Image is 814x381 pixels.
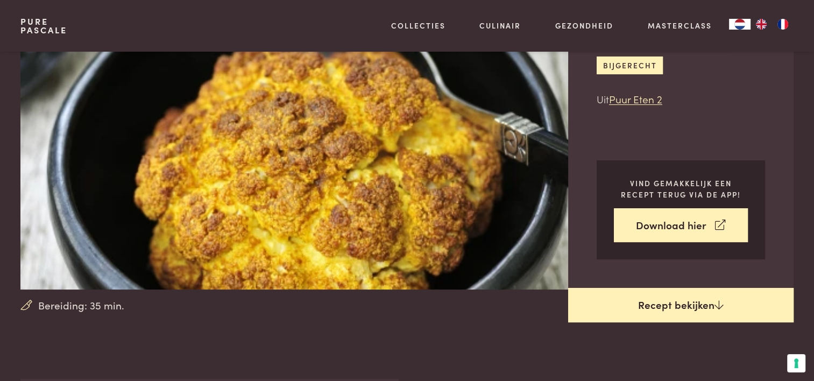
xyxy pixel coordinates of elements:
span: Bereiding: 35 min. [38,298,124,313]
a: Download hier [614,208,748,242]
a: Gezondheid [555,20,613,31]
a: bijgerecht [597,57,663,74]
a: Puur Eten 2 [609,91,662,106]
a: FR [772,19,794,30]
p: Uit [597,91,765,107]
a: Culinair [479,20,521,31]
aside: Language selected: Nederlands [729,19,794,30]
p: Vind gemakkelijk een recept terug via de app! [614,178,748,200]
a: Collecties [391,20,445,31]
a: EN [751,19,772,30]
div: Language [729,19,751,30]
ul: Language list [751,19,794,30]
a: NL [729,19,751,30]
a: Masterclass [648,20,712,31]
a: Recept bekijken [568,288,794,322]
button: Uw voorkeuren voor toestemming voor trackingtechnologieën [787,354,805,372]
a: PurePascale [20,17,67,34]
